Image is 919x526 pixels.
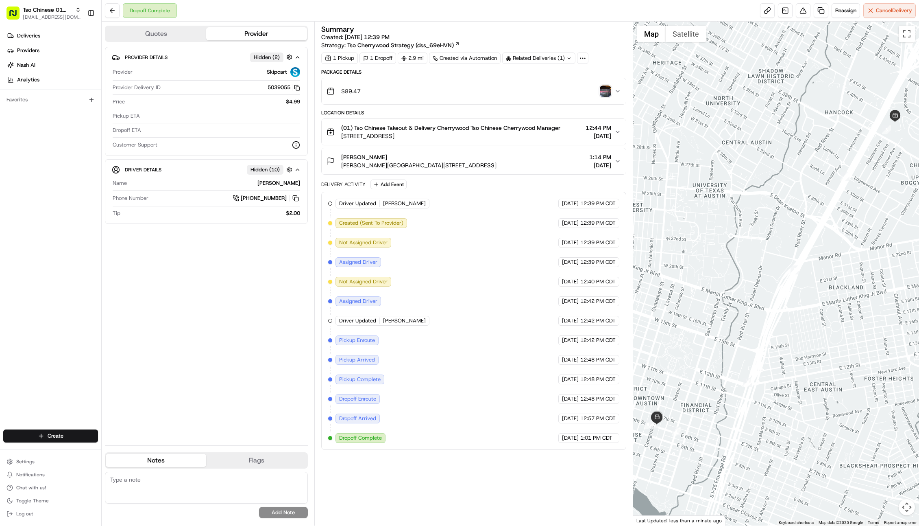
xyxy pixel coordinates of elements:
[339,415,376,422] span: Dropoff Arrived
[321,110,626,116] div: Location Details
[580,219,616,227] span: 12:39 PM CDT
[124,210,300,217] div: $2.00
[17,32,40,39] span: Deliveries
[339,219,403,227] span: Created (Sent To Provider)
[899,499,915,515] button: Map camera controls
[130,180,300,187] div: [PERSON_NAME]
[16,458,35,465] span: Settings
[16,498,49,504] span: Toggle Theme
[339,356,375,364] span: Pickup Arrived
[3,59,101,72] a: Nash AI
[341,153,387,161] span: [PERSON_NAME]
[206,454,307,467] button: Flags
[562,434,579,442] span: [DATE]
[791,265,799,274] div: 5
[113,210,120,217] span: Tip
[586,124,611,132] span: 12:44 PM
[580,337,616,344] span: 12:42 PM CDT
[321,181,366,188] div: Delivery Activity
[429,53,501,64] a: Created via Automation
[341,161,497,169] span: [PERSON_NAME][GEOGRAPHIC_DATA][STREET_ADDRESS]
[113,180,127,187] span: Name
[321,69,626,75] div: Package Details
[819,520,863,525] span: Map data ©2025 Google
[125,167,161,173] span: Driver Details
[600,85,611,97] img: photo_proof_of_delivery image
[580,239,616,246] span: 12:39 PM CDT
[562,415,579,422] span: [DATE]
[321,33,390,41] span: Created:
[868,520,879,525] a: Terms (opens in new tab)
[17,61,35,69] span: Nash AI
[125,54,168,61] span: Provider Details
[321,53,358,64] div: 1 Pickup
[339,317,376,324] span: Driver Updated
[339,434,382,442] span: Dropoff Complete
[637,26,666,42] button: Show street map
[580,259,616,266] span: 12:39 PM CDT
[286,98,300,105] span: $4.99
[743,378,752,387] div: 6
[589,161,611,169] span: [DATE]
[3,456,98,467] button: Settings
[113,141,157,149] span: Customer Support
[347,41,460,49] a: Tso Cherrywood Strategy (dss_69eHVN)
[3,482,98,493] button: Chat with us!
[580,278,616,285] span: 12:40 PM CDT
[48,432,63,440] span: Create
[321,26,354,33] h3: Summary
[250,166,280,173] span: Hidden ( 10 )
[562,259,579,266] span: [DATE]
[586,132,611,140] span: [DATE]
[113,68,133,76] span: Provider
[233,194,300,203] a: [PHONE_NUMBER]
[882,125,891,134] div: 3
[580,298,616,305] span: 12:42 PM CDT
[267,68,287,76] span: Skipcart
[113,112,140,120] span: Pickup ETA
[502,53,575,64] div: Related Deliveries (1)
[247,164,294,175] button: Hidden (10)
[339,278,388,285] span: Not Assigned Driver
[268,84,300,91] button: 5039055
[322,119,626,145] button: (01) Tso Chinese Takeout & Delivery Cherrywood Tso Chinese Cherrywood Manager[STREET_ADDRESS]12:4...
[580,434,612,442] span: 1:01 PM CDT
[3,430,98,443] button: Create
[562,395,579,403] span: [DATE]
[347,41,454,49] span: Tso Cherrywood Strategy (dss_69eHVN)
[3,469,98,480] button: Notifications
[339,200,376,207] span: Driver Updated
[321,41,460,49] div: Strategy:
[562,239,579,246] span: [DATE]
[3,73,101,86] a: Analytics
[23,14,81,20] span: [EMAIL_ADDRESS][DOMAIN_NAME]
[322,78,626,104] button: $89.47photo_proof_of_delivery image
[3,93,98,106] div: Favorites
[835,7,856,14] span: Reassign
[779,520,814,526] button: Keyboard shortcuts
[339,337,375,344] span: Pickup Enroute
[112,163,301,176] button: Driver DetailsHidden (10)
[863,3,916,18] button: CancelDelivery
[16,511,33,517] span: Log out
[16,484,46,491] span: Chat with us!
[580,356,616,364] span: 12:48 PM CDT
[113,98,125,105] span: Price
[241,195,287,202] span: [PHONE_NUMBER]
[113,127,141,134] span: Dropoff ETA
[345,33,390,41] span: [DATE] 12:39 PM
[370,180,407,189] button: Add Event
[23,6,72,14] button: Tso Chinese 01 Cherrywood
[383,317,426,324] span: [PERSON_NAME]
[359,53,396,64] div: 1 Dropoff
[254,54,280,61] span: Hidden ( 2 )
[290,67,300,77] img: profile_skipcart_partner.png
[3,29,101,42] a: Deliveries
[106,454,206,467] button: Notes
[876,7,912,14] span: Cancel Delivery
[3,508,98,519] button: Log out
[562,356,579,364] span: [DATE]
[113,195,148,202] span: Phone Number
[206,27,307,40] button: Provider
